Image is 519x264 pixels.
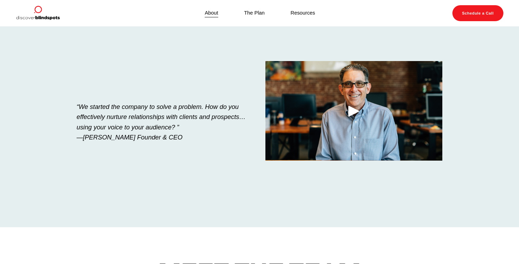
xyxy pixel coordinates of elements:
[346,103,362,119] div: Play
[16,5,60,21] img: Discover Blind Spots
[244,9,265,18] a: The Plan
[291,9,315,18] a: Resources
[452,5,504,21] a: Schedule a Call
[77,103,246,141] em: “We started the company to solve a problem. How do you effectively nurture relationships with cli...
[205,9,218,18] a: About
